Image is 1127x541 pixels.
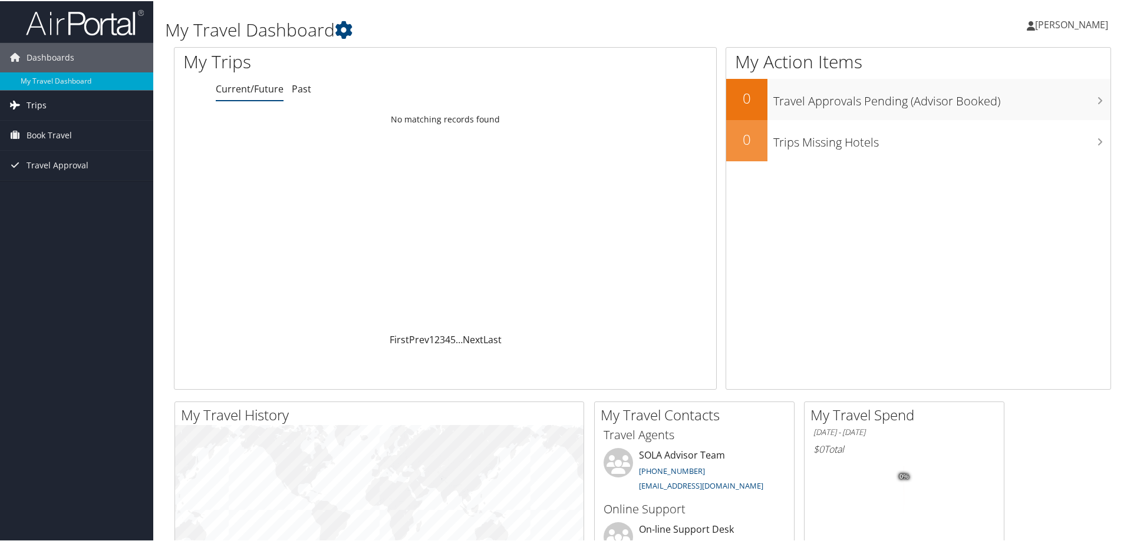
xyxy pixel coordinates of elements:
[899,472,909,479] tspan: 0%
[450,332,456,345] a: 5
[445,332,450,345] a: 4
[726,128,767,148] h2: 0
[813,426,995,437] h6: [DATE] - [DATE]
[604,426,785,442] h3: Travel Agents
[598,447,791,495] li: SOLA Advisor Team
[26,8,144,35] img: airportal-logo.png
[27,89,47,119] span: Trips
[434,332,440,345] a: 2
[456,332,463,345] span: …
[726,119,1110,160] a: 0Trips Missing Hotels
[726,87,767,107] h2: 0
[726,78,1110,119] a: 0Travel Approvals Pending (Advisor Booked)
[1027,6,1120,41] a: [PERSON_NAME]
[27,42,74,71] span: Dashboards
[463,332,483,345] a: Next
[773,86,1110,108] h3: Travel Approvals Pending (Advisor Booked)
[429,332,434,345] a: 1
[292,81,311,94] a: Past
[813,442,995,454] h6: Total
[639,464,705,475] a: [PHONE_NUMBER]
[27,120,72,149] span: Book Travel
[440,332,445,345] a: 3
[165,16,802,41] h1: My Travel Dashboard
[216,81,284,94] a: Current/Future
[183,48,482,73] h1: My Trips
[639,479,763,490] a: [EMAIL_ADDRESS][DOMAIN_NAME]
[174,108,716,129] td: No matching records found
[726,48,1110,73] h1: My Action Items
[601,404,794,424] h2: My Travel Contacts
[390,332,409,345] a: First
[1035,17,1108,30] span: [PERSON_NAME]
[773,127,1110,150] h3: Trips Missing Hotels
[181,404,584,424] h2: My Travel History
[483,332,502,345] a: Last
[604,500,785,516] h3: Online Support
[810,404,1004,424] h2: My Travel Spend
[409,332,429,345] a: Prev
[27,150,88,179] span: Travel Approval
[813,442,824,454] span: $0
